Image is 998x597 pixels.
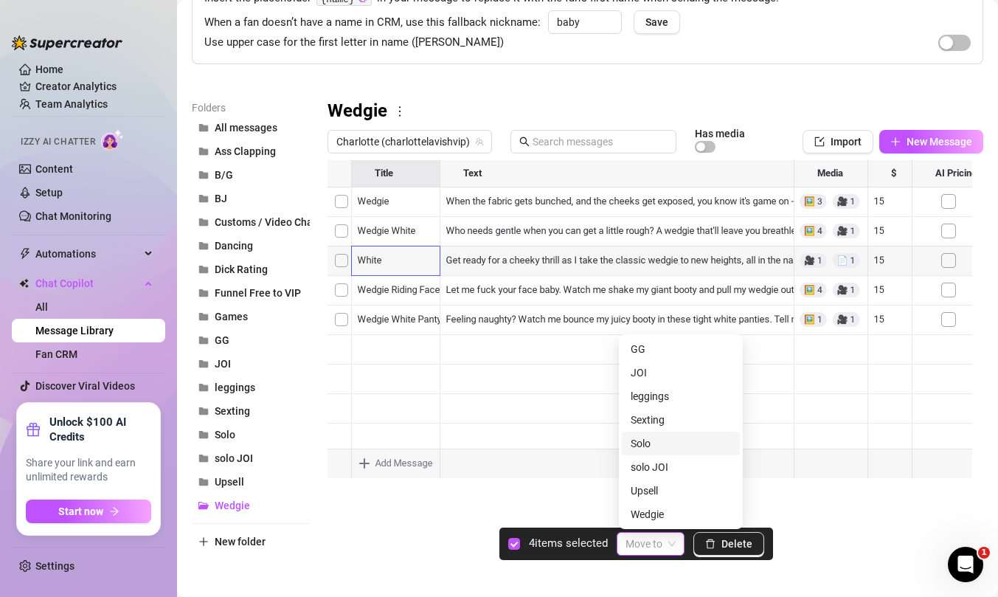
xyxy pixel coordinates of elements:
[215,382,255,393] span: leggings
[215,500,250,511] span: Wedgie
[198,193,209,204] span: folder
[35,380,135,392] a: Discover Viral Videos
[907,136,972,148] span: New Message
[26,500,151,523] button: Start nowarrow-right
[215,263,268,275] span: Dick Rating
[192,328,310,352] button: GG
[622,479,740,503] div: Upsell
[622,432,740,455] div: Solo
[35,187,63,199] a: Setup
[328,100,387,123] h3: Wedgie
[198,146,209,156] span: folder
[192,100,310,116] article: Folders
[622,408,740,432] div: Sexting
[198,536,209,547] span: plus
[192,281,310,305] button: Funnel Free to VIP
[35,272,140,295] span: Chat Copilot
[533,134,668,150] input: Search messages
[35,210,111,222] a: Chat Monitoring
[695,129,745,138] article: Has media
[58,505,103,517] span: Start now
[622,503,740,526] div: Wedgie
[890,137,901,147] span: plus
[631,459,731,475] div: solo JOI
[198,406,209,416] span: folder
[948,547,983,582] iframe: Intercom live chat
[192,423,310,446] button: Solo
[215,193,227,204] span: BJ
[721,538,752,550] span: Delete
[192,352,310,376] button: JOI
[631,341,731,357] div: GG
[631,435,731,452] div: Solo
[215,216,316,228] span: Customs / Video Chat
[192,210,310,234] button: Customs / Video Chat
[198,429,209,440] span: folder
[631,388,731,404] div: leggings
[215,145,276,157] span: Ass Clapping
[19,248,31,260] span: thunderbolt
[215,476,244,488] span: Upsell
[198,241,209,251] span: folder
[215,122,277,134] span: All messages
[215,334,229,346] span: GG
[215,536,266,548] span: New folder
[35,560,74,572] a: Settings
[35,98,108,110] a: Team Analytics
[192,399,310,423] button: Sexting
[519,137,530,147] span: search
[631,483,731,499] div: Upsell
[35,348,77,360] a: Fan CRM
[35,163,73,175] a: Content
[192,470,310,494] button: Upsell
[831,136,862,148] span: Import
[529,535,608,553] article: 4 items selected
[631,412,731,428] div: Sexting
[622,337,740,361] div: GG
[192,376,310,399] button: leggings
[198,170,209,180] span: folder
[336,131,483,153] span: Charlotte (charlottelavishvip)
[198,335,209,345] span: folder
[21,135,95,149] span: Izzy AI Chatter
[634,10,680,34] button: Save
[393,105,406,118] span: more
[622,455,740,479] div: solo JOI
[192,305,310,328] button: Games
[475,137,484,146] span: team
[198,359,209,369] span: folder
[803,130,873,153] button: Import
[198,288,209,298] span: folder
[35,325,114,337] a: Message Library
[693,532,764,556] button: Delete
[622,384,740,408] div: leggings
[192,446,310,470] button: solo JOI
[35,242,140,266] span: Automations
[26,422,41,437] span: gift
[978,547,990,559] span: 1
[631,506,731,522] div: Wedgie
[215,358,231,370] span: JOI
[192,163,310,187] button: B/G
[192,139,310,163] button: Ass Clapping
[631,365,731,381] div: JOI
[705,539,715,549] span: delete
[35,75,153,98] a: Creator Analytics
[198,264,209,275] span: folder
[49,415,151,444] strong: Unlock $100 AI Credits
[35,301,48,313] a: All
[622,361,740,384] div: JOI
[192,116,310,139] button: All messages
[198,477,209,487] span: folder
[192,258,310,281] button: Dick Rating
[192,530,310,553] button: New folder
[879,130,983,153] button: New Message
[192,234,310,258] button: Dancing
[215,405,250,417] span: Sexting
[198,500,209,511] span: folder-open
[26,456,151,485] span: Share your link and earn unlimited rewards
[109,506,119,517] span: arrow-right
[35,63,63,75] a: Home
[192,494,310,517] button: Wedgie
[198,217,209,227] span: folder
